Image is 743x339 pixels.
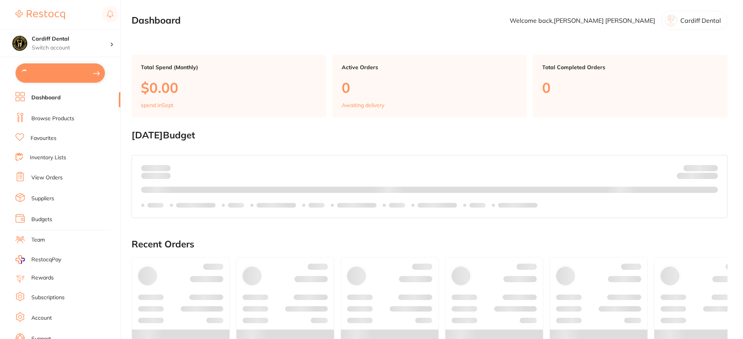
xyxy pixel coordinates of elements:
[147,202,164,208] p: Labels
[533,55,728,118] a: Total Completed Orders0
[228,202,244,208] p: Labels
[332,55,527,118] a: Active Orders0Awaiting delivery
[337,202,377,208] p: Labels extended
[141,171,171,181] p: month
[257,202,296,208] p: Labels extended
[342,64,518,70] p: Active Orders
[176,202,216,208] p: Labels extended
[15,255,61,264] a: RestocqPay
[498,202,538,208] p: Labels extended
[31,174,63,182] a: View Orders
[31,314,52,322] a: Account
[132,15,181,26] h2: Dashboard
[31,256,61,264] span: RestocqPay
[418,202,457,208] p: Labels extended
[141,80,317,95] p: $0.00
[683,165,718,171] p: Budget:
[704,174,718,181] strong: $0.00
[680,17,721,24] p: Cardiff Dental
[157,164,171,171] strong: $0.00
[31,294,65,302] a: Subscriptions
[31,195,54,203] a: Suppliers
[31,236,45,244] a: Team
[542,80,718,95] p: 0
[31,274,54,282] a: Rewards
[132,55,326,118] a: Total Spend (Monthly)$0.00spend inSept
[342,102,384,108] p: Awaiting delivery
[510,17,655,24] p: Welcome back, [PERSON_NAME] [PERSON_NAME]
[132,239,728,250] h2: Recent Orders
[31,94,61,102] a: Dashboard
[31,216,52,223] a: Budgets
[32,35,110,43] h4: Cardiff Dental
[12,36,27,51] img: Cardiff Dental
[677,171,718,181] p: Remaining:
[308,202,325,208] p: Labels
[31,135,56,142] a: Favourites
[15,255,25,264] img: RestocqPay
[703,164,718,171] strong: $NaN
[32,44,110,52] p: Switch account
[141,64,317,70] p: Total Spend (Monthly)
[469,202,486,208] p: Labels
[389,202,405,208] p: Labels
[15,10,65,19] img: Restocq Logo
[141,102,173,108] p: spend in Sept
[31,115,74,123] a: Browse Products
[542,64,718,70] p: Total Completed Orders
[141,165,171,171] p: Spent:
[342,80,518,95] p: 0
[15,6,65,24] a: Restocq Logo
[132,130,728,141] h2: [DATE] Budget
[30,154,66,162] a: Inventory Lists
